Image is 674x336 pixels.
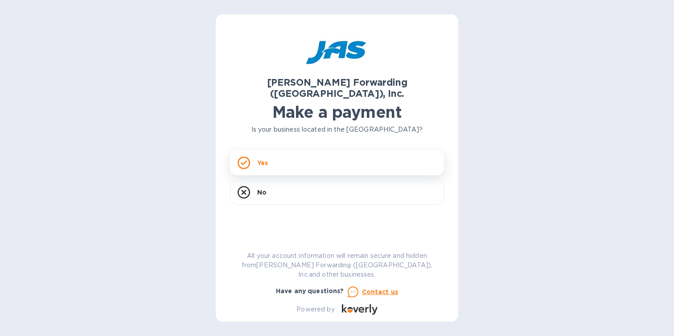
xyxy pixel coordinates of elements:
p: Is your business located in the [GEOGRAPHIC_DATA]? [230,125,444,134]
h1: Make a payment [230,103,444,121]
p: No [257,188,267,197]
p: All your account information will remain secure and hidden from [PERSON_NAME] Forwarding ([GEOGRA... [230,251,444,279]
b: Have any questions? [276,287,344,295]
p: Yes [257,158,268,167]
b: [PERSON_NAME] Forwarding ([GEOGRAPHIC_DATA]), Inc. [267,77,407,99]
p: Powered by [296,305,334,314]
u: Contact us [362,288,399,295]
